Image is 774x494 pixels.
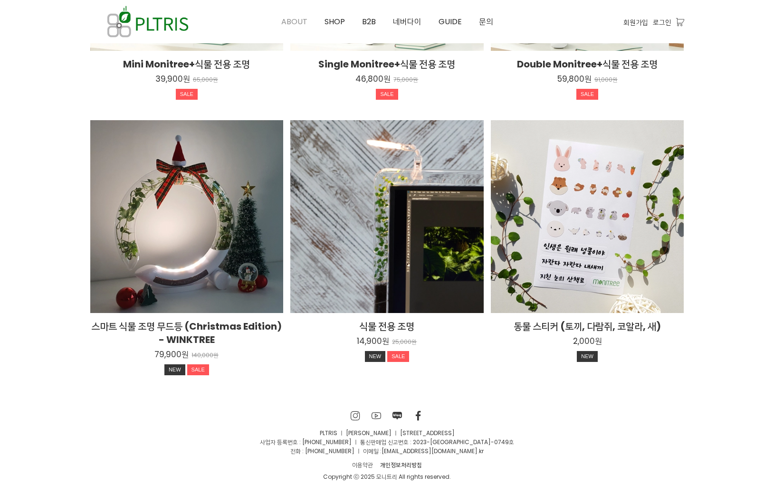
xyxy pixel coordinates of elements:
[147,315,158,323] span: 설정
[576,89,598,100] div: SALE
[281,16,307,27] span: ABOUT
[316,0,354,43] a: SHOP
[491,57,684,71] h2: Double Monitree+식물 전용 조명
[365,351,386,362] div: NEW
[491,57,684,104] a: Double Monitree+식물 전용 조명 59,800원 91,000원 SALE
[573,336,602,346] p: 2,000원
[90,428,684,437] p: PLTRIS ㅣ [PERSON_NAME] ㅣ [STREET_ADDRESS]
[355,74,391,84] p: 46,800원
[290,57,484,71] h2: Single Monitree+식물 전용 조명
[290,320,484,333] h2: 식물 전용 조명
[325,16,345,27] span: SHOP
[623,17,648,28] a: 회원가입
[90,320,284,379] a: 스마트 식물 조명 무드등 (Christmas Edition) - WINKTREE 79,900원 140,000원 NEWSALE
[653,17,671,28] a: 로그인
[164,364,185,376] div: NEW
[87,316,98,323] span: 대화
[387,351,409,362] div: SALE
[357,336,389,346] p: 14,900원
[577,351,598,362] div: NEW
[393,16,421,27] span: 네버다이
[392,339,417,346] p: 25,000원
[90,57,284,71] h2: Mini Monitree+식물 전용 조명
[354,0,384,43] a: B2B
[557,74,592,84] p: 59,800원
[349,459,377,470] a: 이용약관
[30,315,36,323] span: 홈
[362,16,376,27] span: B2B
[479,16,493,27] span: 문의
[193,76,218,84] p: 65,000원
[382,447,478,455] a: [EMAIL_ADDRESS][DOMAIN_NAME]
[491,320,684,333] h2: 동물 스티커 (토끼, 다람쥐, 코알라, 새)
[90,320,284,346] h2: 스마트 식물 조명 무드등 (Christmas Edition) - WINKTREE
[3,301,63,325] a: 홈
[273,0,316,43] a: ABOUT
[154,349,189,360] p: 79,900원
[123,301,182,325] a: 설정
[393,76,418,84] p: 75,000원
[430,0,470,43] a: GUIDE
[290,320,484,366] a: 식물 전용 조명 14,900원 25,000원 NEWSALE
[63,301,123,325] a: 대화
[384,0,430,43] a: 네버다이
[90,437,684,446] p: 사업자 등록번호 : [PHONE_NUMBER] ㅣ 통신판매업 신고번호 : 2023-[GEOGRAPHIC_DATA]-0749호
[176,89,198,100] div: SALE
[470,0,502,43] a: 문의
[491,320,684,366] a: 동물 스티커 (토끼, 다람쥐, 코알라, 새) 2,000원 NEW
[90,446,684,456] p: 전화 : [PHONE_NUMBER] ㅣ 이메일 : .kr
[376,89,398,100] div: SALE
[187,364,209,376] div: SALE
[155,74,190,84] p: 39,900원
[191,352,219,359] p: 140,000원
[90,57,284,104] a: Mini Monitree+식물 전용 조명 39,900원 65,000원 SALE
[377,459,426,470] a: 개인정보처리방침
[90,472,684,481] div: Copyright ⓒ 2025 모니트리 All rights reserved.
[290,57,484,104] a: Single Monitree+식물 전용 조명 46,800원 75,000원 SALE
[594,76,618,84] p: 91,000원
[439,16,462,27] span: GUIDE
